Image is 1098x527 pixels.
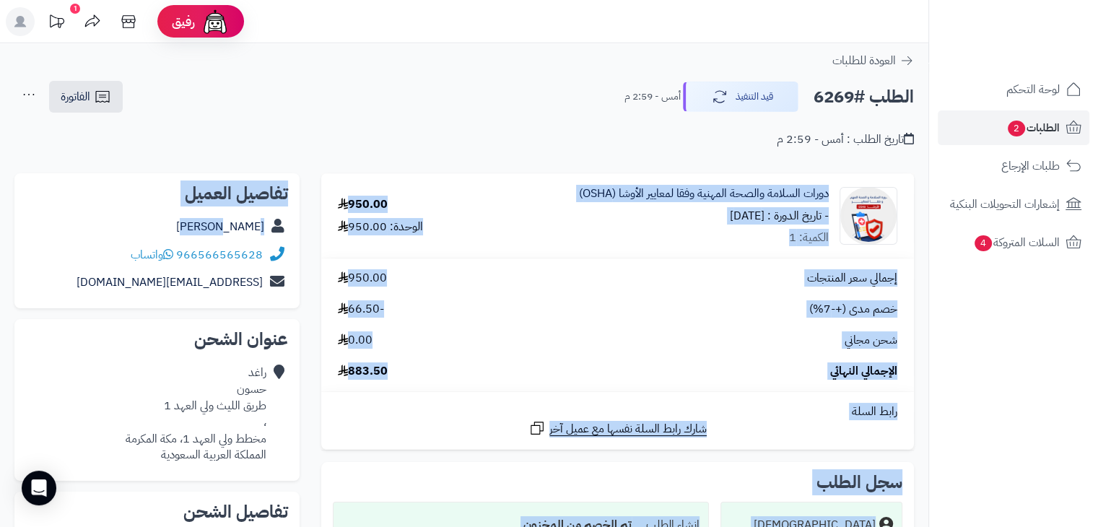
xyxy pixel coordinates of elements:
[38,7,74,40] a: تحديثات المنصة
[832,52,914,69] a: العودة للطلبات
[950,194,1060,214] span: إشعارات التحويلات البنكية
[327,404,908,420] div: رابط السلة
[528,419,707,437] a: شارك رابط السلة نفسها مع عميل آخر
[26,503,288,521] h2: تفاصيل الشحن
[973,232,1060,253] span: السلات المتروكة
[61,88,90,105] span: الفاتورة
[1001,156,1060,176] span: طلبات الإرجاع
[1000,39,1084,69] img: logo-2.png
[338,270,387,287] span: 950.00
[126,365,266,463] div: راغد حسون طريق الليث ولي العهد 1 ، مخطط ولي العهد 1، مكة المكرمة المملكة العربية السعودية
[683,82,798,112] button: قيد التنفيذ
[1006,118,1060,138] span: الطلبات
[840,187,897,245] img: 1752420691-%D8%A7%D9%84%D8%B3%D9%84%D8%A7%D9%85%D8%A9%20%D9%88%20%D8%A7%D9%84%D8%B5%D8%AD%D8%A9%2...
[338,219,423,235] div: الوحدة: 950.00
[26,185,288,202] h2: تفاصيل العميل
[789,230,829,246] div: الكمية: 1
[338,196,388,213] div: 950.00
[809,301,897,318] span: خصم مدى (+-7%)
[938,72,1089,107] a: لوحة التحكم
[845,332,897,349] span: شحن مجاني
[624,90,681,104] small: أمس - 2:59 م
[814,82,914,112] h2: الطلب #6269
[938,225,1089,260] a: السلات المتروكة4
[338,301,384,318] span: -66.50
[579,186,829,202] a: دورات السلامة والصحة المهنية وفقا لمعايير الأوشا (OSHA)
[172,13,195,30] span: رفيق
[77,274,263,291] a: [EMAIL_ADDRESS][DOMAIN_NAME]
[938,149,1089,183] a: طلبات الإرجاع
[131,246,173,263] a: واتساب
[777,131,914,148] div: تاريخ الطلب : أمس - 2:59 م
[938,187,1089,222] a: إشعارات التحويلات البنكية
[338,363,388,380] span: 883.50
[832,52,896,69] span: العودة للطلبات
[201,7,230,36] img: ai-face.png
[176,218,264,235] a: [PERSON_NAME]
[549,421,707,437] span: شارك رابط السلة نفسها مع عميل آخر
[807,270,897,287] span: إجمالي سعر المنتجات
[1008,121,1025,136] span: 2
[176,246,263,263] a: 966566565628
[938,110,1089,145] a: الطلبات2
[22,471,56,505] div: Open Intercom Messenger
[830,363,897,380] span: الإجمالي النهائي
[816,474,902,491] h3: سجل الطلب
[730,207,829,225] small: - تاريخ الدورة : [DATE]
[975,235,992,251] span: 4
[1006,79,1060,100] span: لوحة التحكم
[70,4,80,14] div: 1
[338,332,372,349] span: 0.00
[49,81,123,113] a: الفاتورة
[26,331,288,348] h2: عنوان الشحن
